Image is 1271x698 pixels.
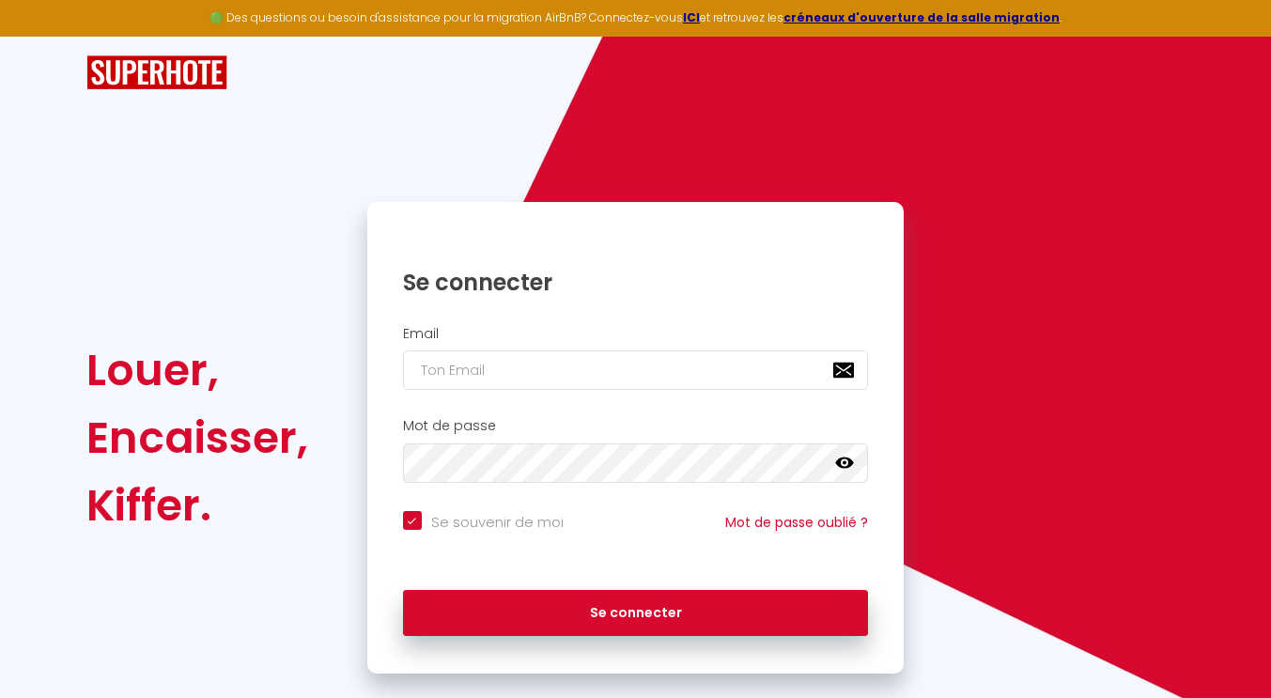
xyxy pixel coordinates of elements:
input: Ton Email [403,350,869,390]
div: Encaisser, [86,404,308,472]
h2: Mot de passe [403,418,869,434]
a: créneaux d'ouverture de la salle migration [783,9,1060,25]
a: Mot de passe oublié ? [725,513,868,532]
h2: Email [403,326,869,342]
div: Kiffer. [86,472,308,539]
button: Se connecter [403,590,869,637]
a: ICI [683,9,700,25]
div: Louer, [86,336,308,404]
h1: Se connecter [403,268,869,297]
img: SuperHote logo [86,55,227,90]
